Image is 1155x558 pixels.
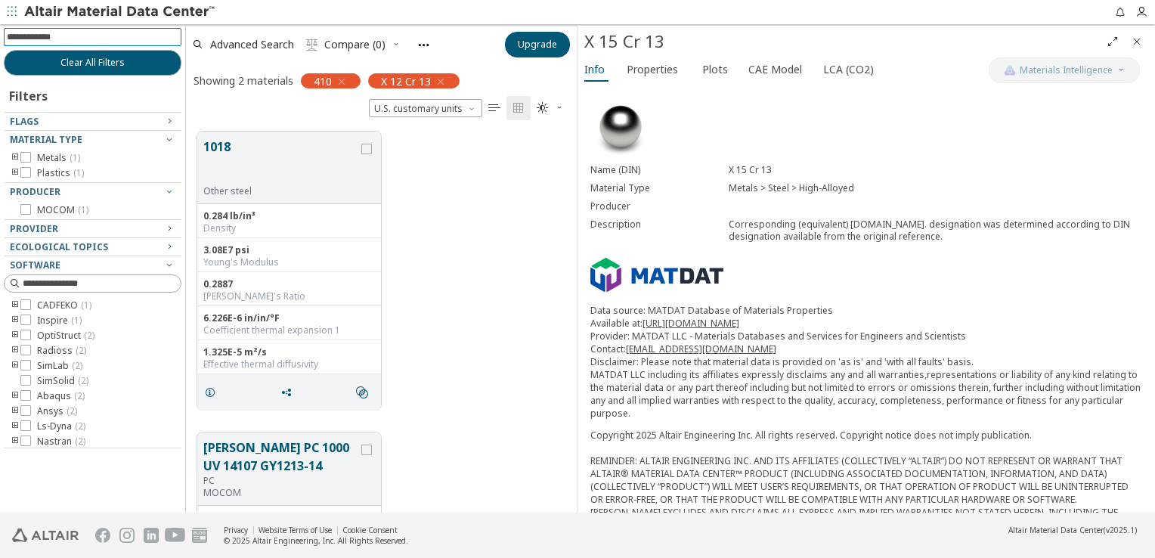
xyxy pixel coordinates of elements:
i:  [306,39,318,51]
button: Similar search [349,377,381,408]
span: Radioss [37,345,86,357]
img: Altair Engineering [12,529,79,542]
div: 6.226E-6 in/in/°F [203,312,375,324]
img: AI Copilot [1004,64,1016,76]
div: Effective thermal diffusivity [203,358,375,370]
p: MOCOM [203,487,358,499]
span: Inspire [37,315,82,327]
span: ( 1 ) [81,299,91,312]
span: Material Type [10,133,82,146]
span: U.S. customary units [369,99,482,117]
a: [URL][DOMAIN_NAME] [643,317,739,330]
button: [PERSON_NAME] PC 1000 UV 14107 GY1213-14 [203,439,358,475]
div: X 15 Cr 13 [729,164,1143,176]
button: Flags [4,113,181,131]
i: toogle group [10,167,20,179]
div: Density [203,222,375,234]
span: ( 1 ) [71,314,82,327]
button: Share [274,377,305,408]
button: Full Screen [1101,29,1125,54]
span: Provider [10,222,58,235]
div: Description [590,219,729,243]
span: Materials Intelligence [1020,64,1113,76]
i: toogle group [10,152,20,164]
div: Young's Modulus [203,256,375,268]
span: ( 2 ) [75,435,85,448]
span: Upgrade [518,39,557,51]
span: Plots [702,57,728,82]
button: 1018 [203,138,358,185]
span: Properties [627,57,678,82]
div: grid [186,120,577,513]
div: Material Type [590,182,729,194]
div: Showing 2 materials [194,73,293,88]
div: Name (DIN) [590,164,729,176]
div: Metals > Steel > High-Alloyed [729,182,1143,194]
button: Tile View [506,96,531,120]
div: Other steel [203,185,358,197]
span: ( 2 ) [84,329,94,342]
span: ( 1 ) [70,151,80,164]
div: 0.284 lb/in³ [203,210,375,222]
div: Unit System [369,99,482,117]
div: (v2025.1) [1008,525,1137,535]
span: Advanced Search [210,39,294,50]
i: toogle group [10,330,20,342]
a: Privacy [224,525,248,535]
p: Data source: MATDAT Database of Materials Properties Available at: Provider: MATDAT LLC - Materia... [590,304,1143,420]
i: toogle group [10,436,20,448]
span: ( 2 ) [67,405,77,417]
span: Plastics [37,167,84,179]
button: Close [1125,29,1149,54]
span: Altair Material Data Center [1008,525,1104,535]
span: ( 2 ) [75,420,85,432]
span: ( 1 ) [73,166,84,179]
i: toogle group [10,360,20,372]
div: Coefficient thermal expansion 1 [203,324,375,336]
span: Clear All Filters [60,57,125,69]
div: © 2025 Altair Engineering, Inc. All Rights Reserved. [224,535,408,546]
i:  [537,102,549,114]
span: Ls-Dyna [37,420,85,432]
button: Theme [531,96,570,120]
i: toogle group [10,315,20,327]
span: CADFEKO [37,299,91,312]
div: 0.2887 [203,278,375,290]
img: Logo - Provider [590,258,723,293]
div: X 15 Cr 13 [584,29,1101,54]
span: Producer [10,185,60,198]
button: Material Type [4,131,181,149]
span: OptiStruct [37,330,94,342]
div: Filters [4,76,55,112]
div: 3.08E7 psi [203,244,375,256]
button: Provider [4,220,181,238]
button: Clear All Filters [4,50,181,76]
button: Producer [4,183,181,201]
button: Ecological Topics [4,238,181,256]
div: Corresponding (equivalent) [DOMAIN_NAME]. designation was determined according to DIN designation... [729,219,1143,243]
div: Producer [590,200,729,212]
span: MOCOM [37,204,88,216]
a: Cookie Consent [342,525,398,535]
span: Info [584,57,605,82]
div: 0.04263 lb/in³ [203,512,375,524]
span: ( 2 ) [72,359,82,372]
img: Material Type Image [590,98,651,158]
button: Upgrade [505,32,570,57]
span: SimLab [37,360,82,372]
div: [PERSON_NAME]'s Ratio [203,290,375,302]
span: Metals [37,152,80,164]
i: toogle group [10,405,20,417]
i:  [488,102,500,114]
i:  [356,386,368,398]
span: ( 2 ) [78,374,88,387]
span: X 12 Cr 13 [381,74,431,88]
i: toogle group [10,390,20,402]
span: ( 2 ) [74,389,85,402]
span: Flags [10,115,39,128]
span: Ansys [37,405,77,417]
span: Nastran [37,436,85,448]
span: Compare (0) [324,39,386,50]
i: toogle group [10,345,20,357]
span: ( 2 ) [76,344,86,357]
